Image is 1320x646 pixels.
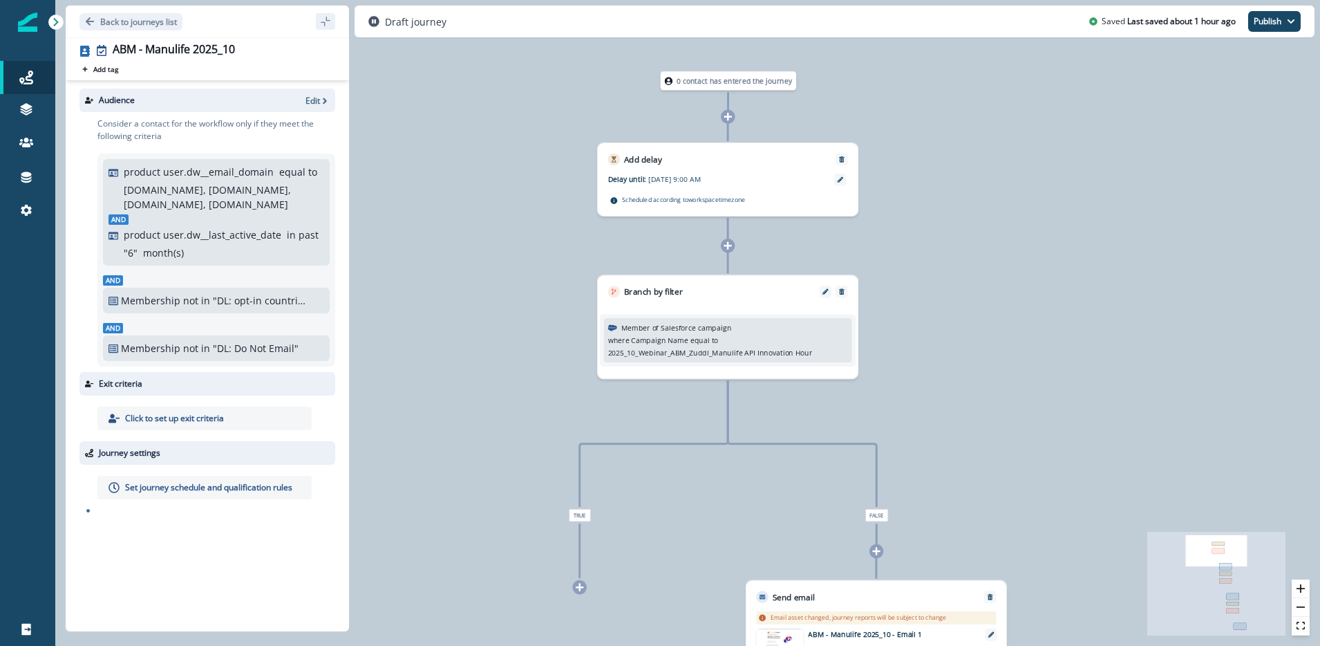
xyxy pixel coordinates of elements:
[597,142,858,216] div: Add delayRemoveDelay until:[DATE] 9:00 AMScheduled according toworkspacetimezone
[125,481,292,494] p: Set journey schedule and qualification rules
[482,509,677,522] div: True
[597,275,858,380] div: Branch by filterEditRemoveMember of Salesforce campaignwhereCampaign Nameequal to2025_10_Webinar_...
[18,12,37,32] img: Inflection
[779,509,974,522] div: False
[1248,11,1301,32] button: Publish
[1127,15,1236,28] p: Last saved about 1 hour ago
[631,335,688,345] p: Campaign Name
[316,13,335,30] button: sidebar collapse toggle
[624,286,683,298] p: Branch by filter
[99,378,142,390] p: Exit criteria
[124,228,281,242] p: product user.dw__last_active_date
[1292,580,1310,598] button: zoom in
[121,293,180,308] p: Membership
[818,288,834,295] button: Edit
[677,75,792,86] p: 0 contact has entered the journey
[648,174,775,184] p: [DATE] 9:00 AM
[690,335,718,345] p: equal to
[100,16,177,28] p: Back to journeys list
[103,323,123,333] span: And
[79,64,121,75] button: Add tag
[124,183,321,212] p: [DOMAIN_NAME], [DOMAIN_NAME], [DOMAIN_NAME], [DOMAIN_NAME]
[608,335,630,345] p: where
[124,165,274,179] p: product user.dw__email_domain
[99,447,160,459] p: Journey settings
[1102,15,1125,28] p: Saved
[99,94,135,107] p: Audience
[279,165,317,179] p: equal to
[103,275,123,286] span: And
[213,293,306,308] p: "DL: opt-in countries + country = blank"
[833,288,850,295] button: Remove
[624,154,661,166] p: Add delay
[305,95,320,107] p: Edit
[213,341,306,356] p: "DL: Do Not Email"
[808,629,970,639] p: ABM - Manulife 2025_10 - Email 1
[580,381,728,507] g: Edge from d930ee6f-4492-4507-ab9f-c1c28d257dcf to node-edge-label6829b803-b284-4a7f-a199-4513d260...
[1292,617,1310,636] button: fit view
[569,509,591,522] span: True
[1292,598,1310,617] button: zoom out
[143,246,184,260] p: month(s)
[771,613,947,622] p: Email asset changed, journey reports will be subject to change
[183,341,210,356] p: not in
[608,174,649,184] p: Delay until:
[125,412,224,425] p: Click to set up exit criteria
[622,194,745,205] p: Scheduled according to workspace timezone
[97,118,335,142] p: Consider a contact for the workflow only if they meet the following criteria
[305,95,330,107] button: Edit
[183,293,210,308] p: not in
[982,593,999,600] button: Remove
[630,71,825,90] div: 0 contact has entered the journey
[773,591,815,603] p: Send email
[621,322,732,333] p: Member of Salesforce campaign
[93,65,118,73] p: Add tag
[608,348,813,358] p: 2025_10_Webinar_ABM_Zuddl_Manulife API Innovation Hour
[865,509,888,522] span: False
[728,381,876,507] g: Edge from d930ee6f-4492-4507-ab9f-c1c28d257dcf to node-edge-labelc2471357-083a-47bd-8d80-b0dc00a1...
[79,13,182,30] button: Go back
[385,15,446,29] p: Draft journey
[287,228,319,242] p: in past
[121,341,180,356] p: Membership
[113,43,235,58] div: ABM - Manulife 2025_10
[109,214,129,225] span: And
[124,246,138,260] p: " 6 "
[833,156,850,163] button: Remove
